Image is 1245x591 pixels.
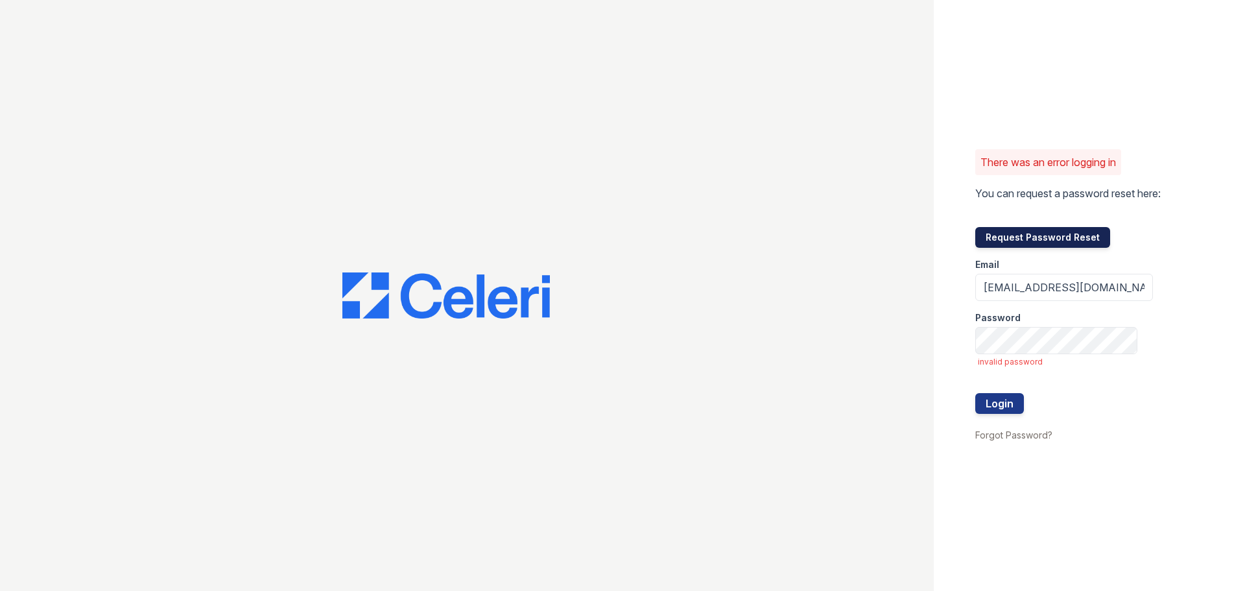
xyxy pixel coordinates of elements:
p: There was an error logging in [980,154,1116,170]
img: CE_Logo_Blue-a8612792a0a2168367f1c8372b55b34899dd931a85d93a1a3d3e32e68fde9ad4.png [342,272,550,319]
p: You can request a password reset here: [975,186,1161,201]
a: Forgot Password? [975,429,1052,440]
button: Login [975,393,1024,414]
span: invalid password [978,357,1153,367]
label: Password [975,311,1021,324]
button: Request Password Reset [975,227,1110,248]
label: Email [975,258,999,271]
